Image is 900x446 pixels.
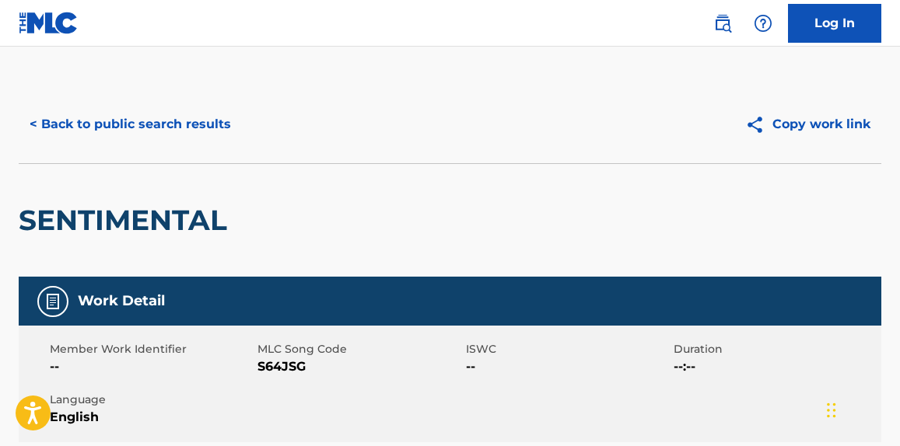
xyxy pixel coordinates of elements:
[257,341,461,357] span: MLC Song Code
[822,371,900,446] iframe: Chat Widget
[50,357,254,376] span: --
[19,12,79,34] img: MLC Logo
[754,14,772,33] img: help
[827,387,836,434] div: Drag
[50,392,254,408] span: Language
[674,357,877,376] span: --:--
[78,292,165,310] h5: Work Detail
[50,408,254,427] span: English
[19,203,235,238] h2: SENTIMENTAL
[713,14,732,33] img: search
[19,105,242,144] button: < Back to public search results
[44,292,62,311] img: Work Detail
[748,8,779,39] div: Help
[734,105,881,144] button: Copy work link
[50,341,254,357] span: Member Work Identifier
[674,341,877,357] span: Duration
[707,8,738,39] a: Public Search
[788,4,881,43] a: Log In
[466,357,670,376] span: --
[466,341,670,357] span: ISWC
[257,357,461,376] span: S64JSG
[745,115,772,134] img: Copy work link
